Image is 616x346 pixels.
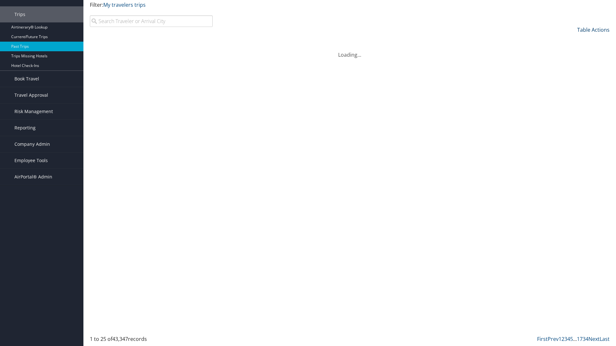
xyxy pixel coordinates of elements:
[600,335,610,342] a: Last
[588,335,600,342] a: Next
[90,1,436,9] p: Filter:
[537,335,548,342] a: First
[577,26,610,33] a: Table Actions
[14,87,48,103] span: Travel Approval
[573,335,577,342] span: …
[14,6,25,22] span: Trips
[559,335,561,342] a: 1
[14,103,53,119] span: Risk Management
[14,136,50,152] span: Company Admin
[570,335,573,342] a: 5
[14,169,52,185] span: AirPortal® Admin
[577,335,588,342] a: 1734
[567,335,570,342] a: 4
[90,43,610,59] div: Loading...
[14,71,39,87] span: Book Travel
[561,335,564,342] a: 2
[14,120,36,136] span: Reporting
[103,1,146,8] a: My travelers trips
[14,152,48,169] span: Employee Tools
[90,15,213,27] input: Search Traveler or Arrival City
[112,335,128,342] span: 43,347
[548,335,559,342] a: Prev
[564,335,567,342] a: 3
[90,335,213,346] div: 1 to 25 of records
